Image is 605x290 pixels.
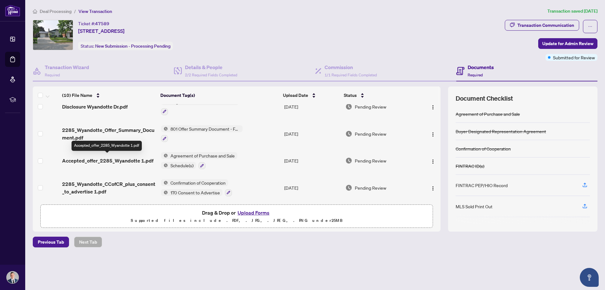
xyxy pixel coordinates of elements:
[428,183,438,193] button: Logo
[355,130,386,137] span: Pending Review
[7,271,19,283] img: Profile Icon
[580,268,599,287] button: Open asap
[168,162,196,169] span: Schedule(s)
[62,126,156,141] span: 2285_Wyandotte_Offer_Summary_Document.pdf
[45,73,60,77] span: Required
[62,92,92,99] span: (10) File Name
[456,182,508,189] div: FINTRAC PEP/HIO Record
[341,86,417,104] th: Status
[60,86,158,104] th: (10) File Name
[5,5,20,16] img: logo
[161,152,168,159] img: Status Icon
[345,184,352,191] img: Document Status
[202,209,271,217] span: Drag & Drop or
[161,179,232,196] button: Status IconConfirmation of CooperationStatus Icon170 Consent to Advertise
[282,93,343,120] td: [DATE]
[430,132,435,137] img: Logo
[40,9,72,14] span: Deal Processing
[505,20,579,31] button: Transaction Communication
[236,209,271,217] button: Upload Forms
[428,156,438,166] button: Logo
[95,43,170,49] span: New Submission - Processing Pending
[78,20,109,27] div: Ticket #:
[456,110,520,117] div: Agreement of Purchase and Sale
[62,157,153,164] span: Accepted_offer_2285_Wyandotte 1.pdf
[168,152,237,159] span: Agreement of Purchase and Sale
[456,128,546,135] div: Buyer Designated Representation Agreement
[468,63,494,71] h4: Documents
[547,8,597,15] article: Transaction saved [DATE]
[355,157,386,164] span: Pending Review
[78,27,124,35] span: [STREET_ADDRESS]
[161,162,168,169] img: Status Icon
[74,8,76,15] li: /
[78,9,112,14] span: View Transaction
[161,179,168,186] img: Status Icon
[345,130,352,137] img: Document Status
[283,92,308,99] span: Upload Date
[62,180,156,195] span: 2285_Wyandotte_CCofCR_plus_consent_to_advertise 1.pdf
[45,63,89,71] h4: Transaction Wizard
[345,103,352,110] img: Document Status
[185,73,237,77] span: 2/2 Required Fields Completed
[456,94,513,103] span: Document Checklist
[456,163,484,169] div: FINTRAC ID(s)
[44,217,429,224] p: Supported files include .PDF, .JPG, .JPEG, .PNG under 25 MB
[185,63,237,71] h4: Details & People
[161,125,168,132] img: Status Icon
[542,38,593,49] span: Update for Admin Review
[161,152,237,169] button: Status IconAgreement of Purchase and SaleStatus IconSchedule(s)
[282,174,343,201] td: [DATE]
[280,86,341,104] th: Upload Date
[588,24,592,29] span: ellipsis
[553,54,595,61] span: Submitted for Review
[161,125,243,142] button: Status Icon801 Offer Summary Document - For use with Agreement of Purchase and Sale
[430,105,435,110] img: Logo
[78,42,173,50] div: Status:
[158,86,281,104] th: Document Tag(s)
[95,21,109,27] span: 47589
[456,203,493,210] div: MLS Sold Print Out
[33,20,73,50] img: IMG-W12202133_1.jpg
[72,141,142,151] div: Accepted_offer_2285_Wyandotte 1.pdf
[355,103,386,110] span: Pending Review
[430,159,435,164] img: Logo
[468,73,483,77] span: Required
[517,20,574,30] div: Transaction Communication
[161,98,239,115] button: Status IconRegistrants Disclosure of Interest
[38,237,64,247] span: Previous Tab
[325,63,377,71] h4: Commission
[538,38,597,49] button: Update for Admin Review
[428,129,438,139] button: Logo
[345,157,352,164] img: Document Status
[168,179,228,186] span: Confirmation of Cooperation
[74,237,102,247] button: Next Tab
[33,9,37,14] span: home
[430,186,435,191] img: Logo
[282,120,343,147] td: [DATE]
[325,73,377,77] span: 1/1 Required Fields Completed
[428,102,438,112] button: Logo
[344,92,357,99] span: Status
[282,147,343,174] td: [DATE]
[168,125,243,132] span: 801 Offer Summary Document - For use with Agreement of Purchase and Sale
[168,189,222,196] span: 170 Consent to Advertise
[355,184,386,191] span: Pending Review
[41,205,433,228] span: Drag & Drop orUpload FormsSupported files include .PDF, .JPG, .JPEG, .PNG under25MB
[33,237,69,247] button: Previous Tab
[62,103,128,110] span: Disclosure Wyandotte Dr.pdf
[456,145,511,152] div: Confirmation of Cooperation
[161,189,168,196] img: Status Icon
